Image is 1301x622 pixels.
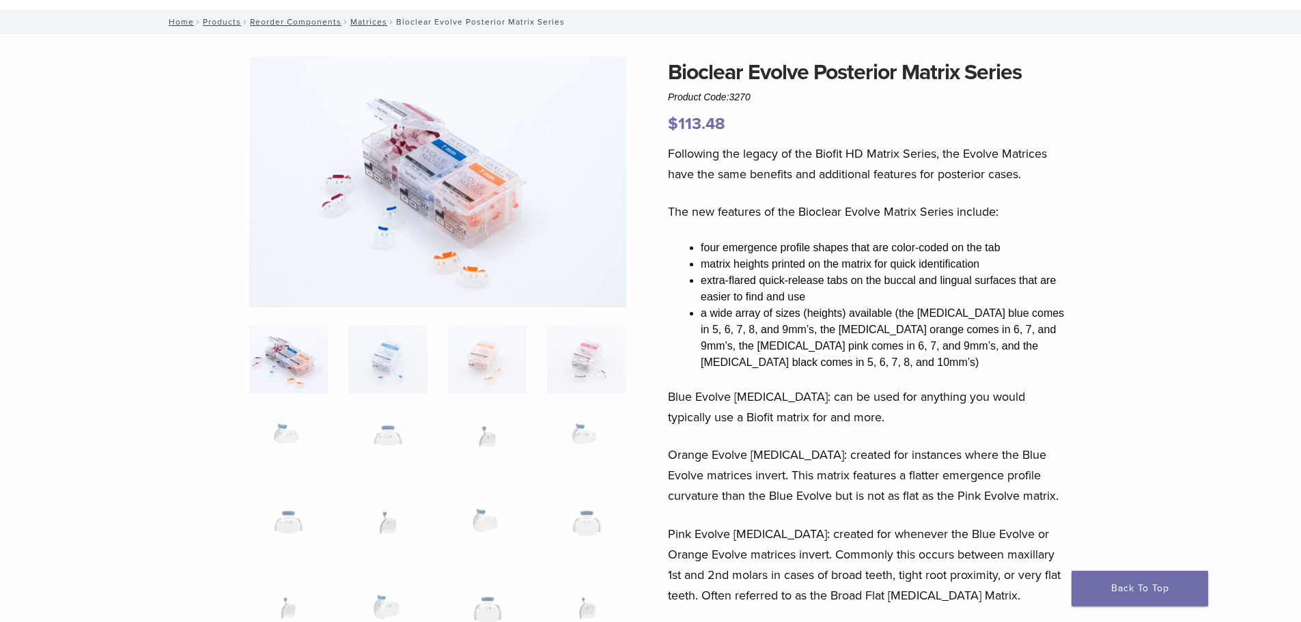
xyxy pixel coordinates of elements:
[668,386,1069,427] p: Blue Evolve [MEDICAL_DATA]: can be used for anything you would typically use a Biofit matrix for ...
[701,256,1069,272] li: matrix heights printed on the matrix for quick identification
[701,240,1069,256] li: four emergence profile shapes that are color-coded on the tab
[249,496,328,565] img: Bioclear Evolve Posterior Matrix Series - Image 9
[194,18,203,25] span: /
[668,201,1069,222] p: The new features of the Bioclear Evolve Matrix Series include:
[668,143,1069,184] p: Following the legacy of the Biofit HD Matrix Series, the Evolve Matrices have the same benefits a...
[668,114,678,134] span: $
[547,411,626,479] img: Bioclear Evolve Posterior Matrix Series - Image 8
[165,17,194,27] a: Home
[348,496,427,565] img: Bioclear Evolve Posterior Matrix Series - Image 10
[249,411,328,479] img: Bioclear Evolve Posterior Matrix Series - Image 5
[1072,571,1208,606] a: Back To Top
[668,91,751,102] span: Product Code:
[348,325,427,393] img: Bioclear Evolve Posterior Matrix Series - Image 2
[668,114,725,134] bdi: 113.48
[387,18,396,25] span: /
[547,496,626,565] img: Bioclear Evolve Posterior Matrix Series - Image 12
[241,18,250,25] span: /
[159,10,1143,34] nav: Bioclear Evolve Posterior Matrix Series
[249,56,626,307] img: Evolve-refills-2
[701,305,1069,371] li: a wide array of sizes (heights) available (the [MEDICAL_DATA] blue comes in 5, 6, 7, 8, and 9mm’s...
[701,272,1069,305] li: extra-flared quick-release tabs on the buccal and lingual surfaces that are easier to find and use
[203,17,241,27] a: Products
[668,56,1069,89] h1: Bioclear Evolve Posterior Matrix Series
[448,325,527,393] img: Bioclear Evolve Posterior Matrix Series - Image 3
[729,91,751,102] span: 3270
[448,496,527,565] img: Bioclear Evolve Posterior Matrix Series - Image 11
[348,411,427,479] img: Bioclear Evolve Posterior Matrix Series - Image 6
[250,17,341,27] a: Reorder Components
[341,18,350,25] span: /
[668,524,1069,606] p: Pink Evolve [MEDICAL_DATA]: created for whenever the Blue Evolve or Orange Evolve matrices invert...
[668,444,1069,506] p: Orange Evolve [MEDICAL_DATA]: created for instances where the Blue Evolve matrices invert. This m...
[350,17,387,27] a: Matrices
[249,325,328,393] img: Evolve-refills-2-324x324.jpg
[448,411,527,479] img: Bioclear Evolve Posterior Matrix Series - Image 7
[547,325,626,393] img: Bioclear Evolve Posterior Matrix Series - Image 4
